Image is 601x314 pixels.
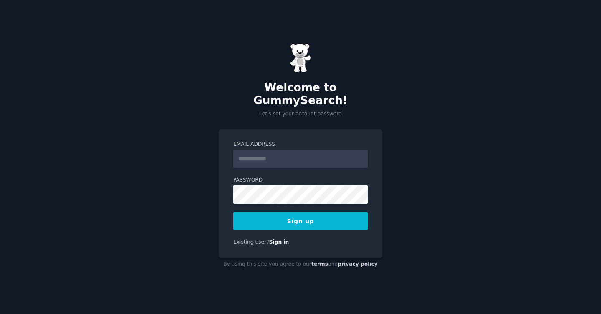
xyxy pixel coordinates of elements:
img: Gummy Bear [290,43,311,72]
p: Let's set your account password [219,110,382,118]
label: Email Address [233,141,368,148]
div: By using this site you agree to our and [219,258,382,271]
a: privacy policy [338,261,378,267]
a: terms [311,261,328,267]
span: Existing user? [233,239,269,245]
a: Sign in [269,239,289,245]
label: Password [233,177,368,184]
button: Sign up [233,212,368,230]
h2: Welcome to GummySearch! [219,81,382,107]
